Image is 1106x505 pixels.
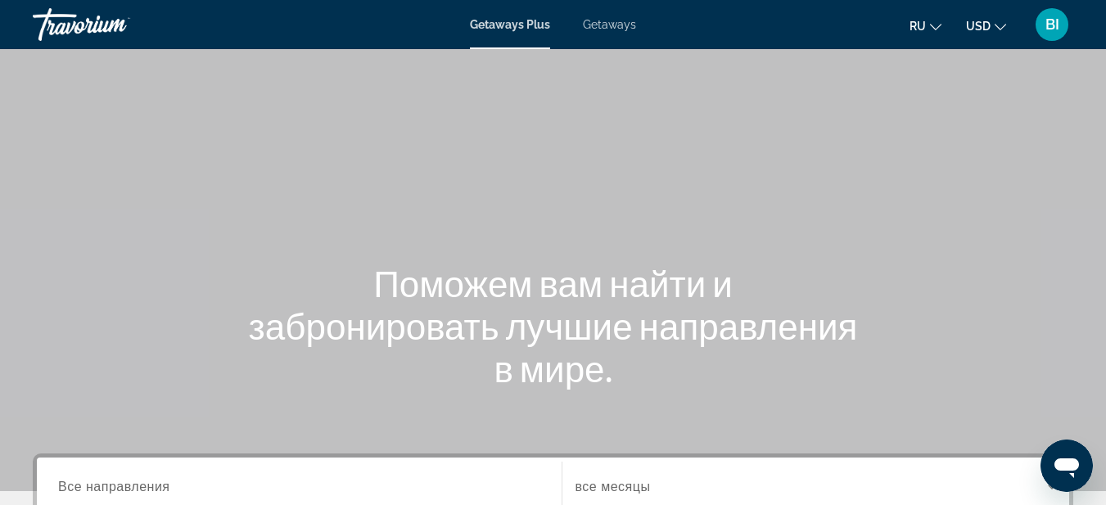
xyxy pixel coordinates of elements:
[1045,16,1059,33] span: BI
[246,262,860,390] h1: Поможем вам найти и забронировать лучшие направления в мире.
[470,18,550,31] a: Getaways Plus
[58,478,540,498] input: Select destination
[910,20,926,33] span: ru
[966,20,991,33] span: USD
[576,480,651,494] span: все месяцы
[910,14,941,38] button: Change language
[33,3,196,46] a: Travorium
[966,14,1006,38] button: Change currency
[1041,440,1093,492] iframe: Кнопка запуска окна обмена сообщениями
[58,480,170,494] span: Все направления
[1031,7,1073,42] button: User Menu
[583,18,636,31] a: Getaways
